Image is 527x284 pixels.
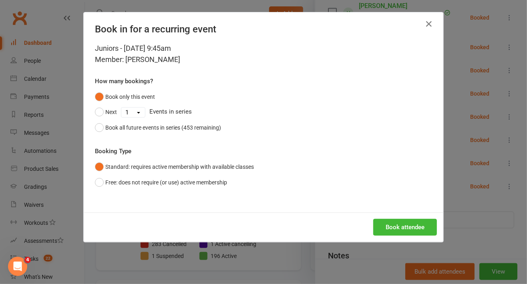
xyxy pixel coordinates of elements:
button: Close [422,18,435,30]
div: Events in series [95,104,432,120]
button: Book all future events in series (453 remaining) [95,120,221,135]
button: Book only this event [95,89,155,104]
label: How many bookings? [95,76,153,86]
button: Standard: requires active membership with available classes [95,159,254,174]
span: 4 [24,257,31,263]
iframe: Intercom live chat [8,257,27,276]
div: Book all future events in series (453 remaining) [105,123,221,132]
button: Book attendee [373,219,437,236]
label: Booking Type [95,146,131,156]
button: Free: does not require (or use) active membership [95,175,227,190]
div: Juniors - [DATE] 9:45am Member: [PERSON_NAME] [95,43,432,65]
h4: Book in for a recurring event [95,24,432,35]
button: Next [95,104,117,120]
